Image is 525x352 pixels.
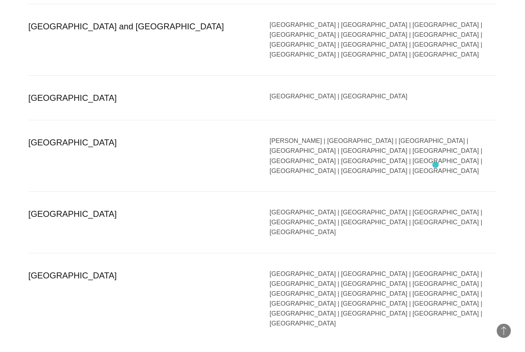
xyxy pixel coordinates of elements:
[28,269,255,329] div: [GEOGRAPHIC_DATA]
[28,91,255,105] div: [GEOGRAPHIC_DATA]
[270,20,497,60] div: [GEOGRAPHIC_DATA] | [GEOGRAPHIC_DATA] | [GEOGRAPHIC_DATA] | [GEOGRAPHIC_DATA] | [GEOGRAPHIC_DATA]...
[28,207,255,237] div: [GEOGRAPHIC_DATA]
[497,324,511,338] button: Back to Top
[270,91,497,105] div: [GEOGRAPHIC_DATA] | [GEOGRAPHIC_DATA]
[28,20,255,60] div: [GEOGRAPHIC_DATA] and [GEOGRAPHIC_DATA]
[270,269,497,329] div: [GEOGRAPHIC_DATA] | [GEOGRAPHIC_DATA] | [GEOGRAPHIC_DATA] | [GEOGRAPHIC_DATA] | [GEOGRAPHIC_DATA]...
[270,136,497,176] div: [PERSON_NAME] | [GEOGRAPHIC_DATA] | [GEOGRAPHIC_DATA] | [GEOGRAPHIC_DATA] | [GEOGRAPHIC_DATA] | [...
[28,136,255,176] div: [GEOGRAPHIC_DATA]
[270,207,497,237] div: [GEOGRAPHIC_DATA] | [GEOGRAPHIC_DATA] | [GEOGRAPHIC_DATA] | [GEOGRAPHIC_DATA] | [GEOGRAPHIC_DATA]...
